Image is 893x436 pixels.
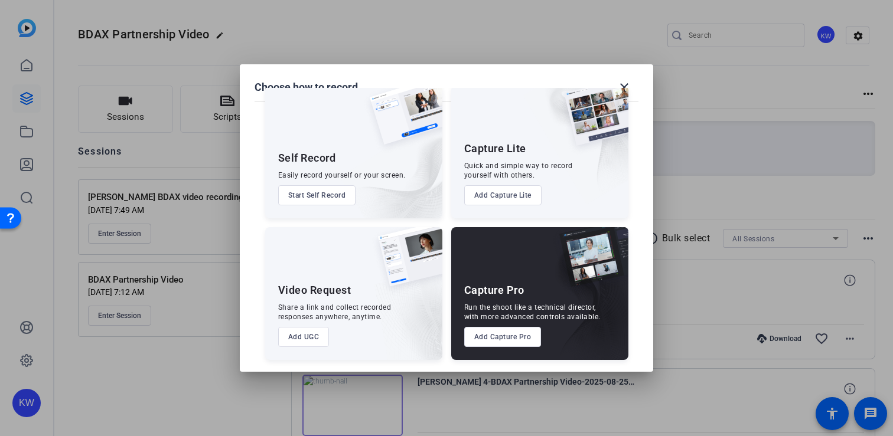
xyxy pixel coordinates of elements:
mat-icon: close [617,80,631,94]
button: Add Capture Lite [464,185,542,205]
div: Easily record yourself or your screen. [278,171,406,180]
img: embarkstudio-ugc-content.png [374,264,442,360]
div: Capture Lite [464,142,526,156]
button: Add Capture Pro [464,327,542,347]
img: embarkstudio-self-record.png [340,111,442,218]
h1: Choose how to record [255,80,358,94]
div: Share a link and collect recorded responses anywhere, anytime. [278,303,392,322]
div: Run the shoot like a technical director, with more advanced controls available. [464,303,601,322]
img: capture-pro.png [550,227,628,299]
img: self-record.png [361,86,442,156]
div: Self Record [278,151,336,165]
button: Add UGC [278,327,330,347]
button: Start Self Record [278,185,356,205]
img: capture-lite.png [555,86,628,158]
div: Video Request [278,283,351,297]
img: embarkstudio-capture-lite.png [523,86,628,204]
img: ugc-content.png [369,227,442,299]
div: Capture Pro [464,283,524,297]
div: Quick and simple way to record yourself with others. [464,161,573,180]
img: embarkstudio-capture-pro.png [541,242,628,360]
